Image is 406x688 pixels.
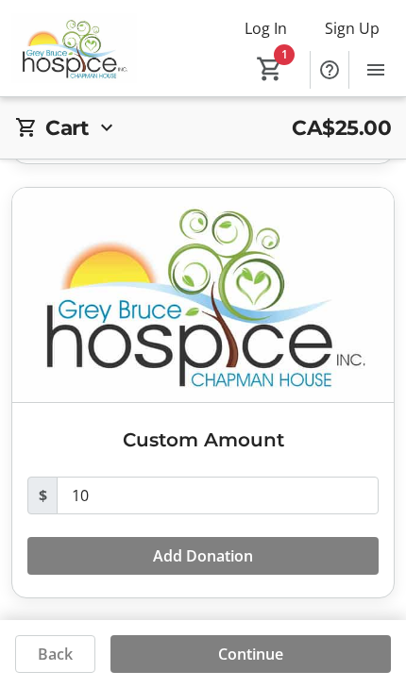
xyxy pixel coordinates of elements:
button: Help [311,51,348,89]
button: Sign Up [310,13,395,43]
h3: Custom Amount [27,426,379,454]
span: Continue [218,643,283,665]
button: Back [15,635,95,673]
button: Menu [357,51,395,89]
img: Custom Amount [12,188,394,402]
button: Continue [110,635,391,673]
span: Add Donation [153,545,253,567]
span: $ [27,477,58,514]
span: Sign Up [325,17,380,40]
button: Log In [229,13,302,43]
span: Log In [245,17,287,40]
span: Back [38,643,73,665]
input: Donation Amount [57,477,379,514]
span: CA$25.00 [292,112,391,143]
img: Grey Bruce Hospice's Logo [11,13,137,84]
button: Add Donation [27,537,379,575]
button: Cart [253,52,287,86]
h2: Cart [45,112,88,143]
